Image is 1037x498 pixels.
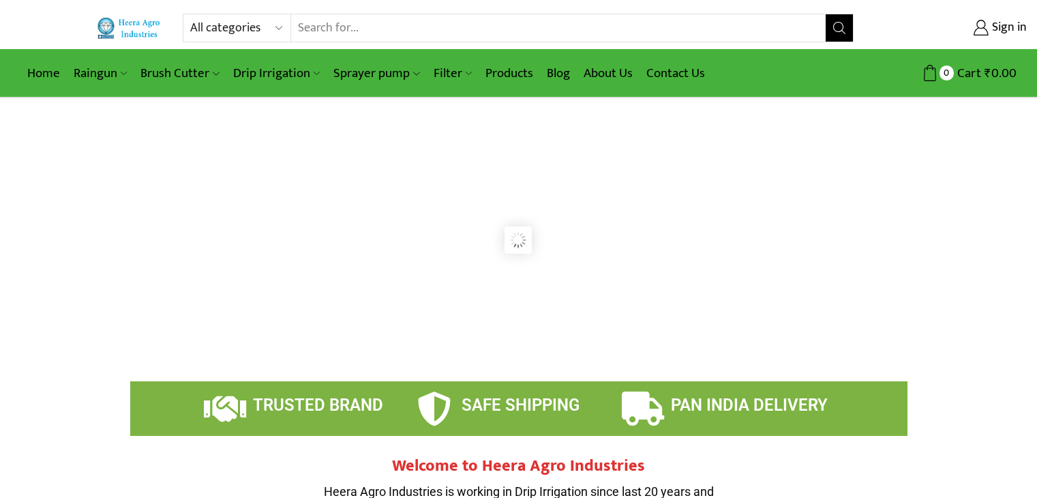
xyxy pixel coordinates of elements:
span: 0 [940,65,954,80]
span: TRUSTED BRAND [253,396,383,415]
a: Blog [540,57,577,89]
a: Products [479,57,540,89]
a: Home [20,57,67,89]
a: Contact Us [640,57,712,89]
a: 0 Cart ₹0.00 [867,61,1017,86]
bdi: 0.00 [985,63,1017,84]
h2: Welcome to Heera Agro Industries [314,456,723,476]
a: Sprayer pump [327,57,426,89]
a: Brush Cutter [134,57,226,89]
span: Cart [954,64,981,83]
span: PAN INDIA DELIVERY [671,396,828,415]
a: Sign in [874,16,1027,40]
a: About Us [577,57,640,89]
span: Sign in [989,19,1027,37]
span: ₹ [985,63,991,84]
a: Raingun [67,57,134,89]
a: Drip Irrigation [226,57,327,89]
button: Search button [826,14,853,42]
a: Filter [427,57,479,89]
span: SAFE SHIPPING [462,396,580,415]
input: Search for... [291,14,826,42]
